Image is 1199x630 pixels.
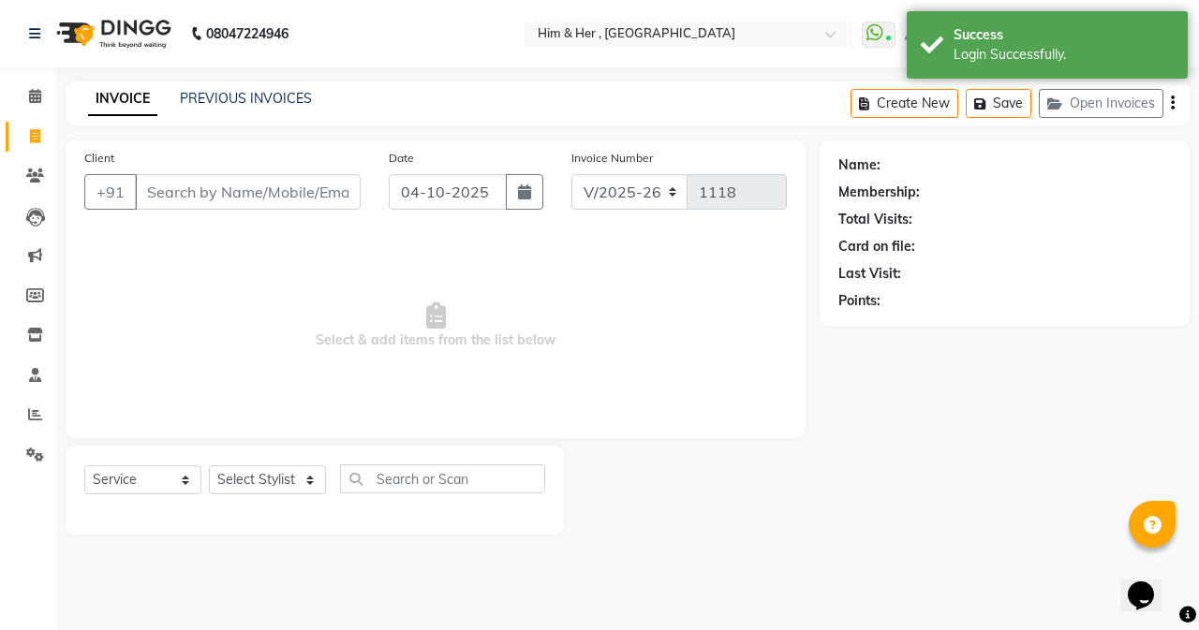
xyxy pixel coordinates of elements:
img: logo [48,7,176,60]
input: Search or Scan [340,464,545,493]
iframe: chat widget [1120,555,1180,611]
a: PREVIOUS INVOICES [180,90,312,107]
div: Success [954,25,1174,45]
div: Card on file: [838,237,915,256]
button: +91 [84,174,137,210]
button: Save [966,89,1031,118]
div: Membership: [838,183,920,202]
a: INVOICE [88,82,157,116]
div: Last Visit: [838,264,901,284]
label: Invoice Number [571,150,653,167]
div: Total Visits: [838,210,912,229]
label: Date [389,150,414,167]
button: Create New [851,89,958,118]
div: Name: [838,155,881,175]
label: Client [84,150,114,167]
input: Search by Name/Mobile/Email/Code [135,174,361,210]
b: 08047224946 [206,7,289,60]
button: Open Invoices [1039,89,1163,118]
div: Login Successfully. [954,45,1174,65]
span: Select & add items from the list below [84,232,787,419]
div: Points: [838,291,881,311]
